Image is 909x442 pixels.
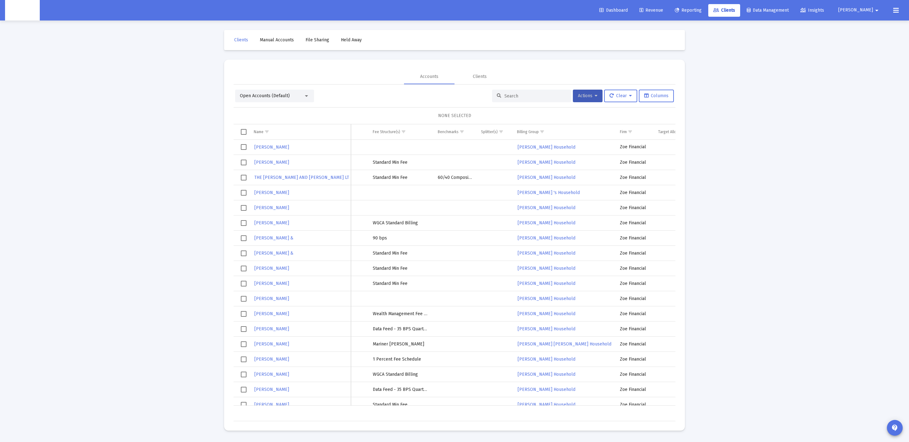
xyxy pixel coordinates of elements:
span: Actions [578,93,597,98]
input: Search [504,93,566,99]
a: [PERSON_NAME] Household [517,385,576,394]
span: File Sharing [306,37,329,43]
td: Zoe Financial [615,352,651,367]
td: Zoe Financial [615,155,651,170]
td: Zoe Financial [615,200,651,215]
a: [PERSON_NAME] Household [517,294,576,303]
a: [PERSON_NAME] [254,158,290,167]
div: Select row [241,281,247,286]
td: Standard Min Fee [368,276,433,291]
div: Select row [241,190,247,196]
span: [PERSON_NAME] [254,266,289,271]
span: Show filter options for column 'Billing Group' [540,129,544,134]
span: Held Away [341,37,362,43]
a: Data Management [742,4,794,17]
td: Standard Min Fee [368,397,433,412]
span: Manual Accounts [260,37,294,43]
td: Zoe Financial [615,306,651,321]
div: Select row [241,175,247,180]
td: Standard Min Fee [368,170,433,185]
td: Zoe Financial [615,337,651,352]
div: Select row [241,160,247,165]
td: WGCA Standard Billing [368,367,433,382]
a: [PERSON_NAME] Household [517,370,576,379]
span: [PERSON_NAME] Household [518,266,575,271]
div: Select row [241,341,247,347]
a: Dashboard [594,4,633,17]
span: [PERSON_NAME] [254,220,289,226]
a: Insights [795,4,829,17]
a: [PERSON_NAME] [254,339,290,349]
button: [PERSON_NAME] [831,4,888,16]
span: [PERSON_NAME] Household [518,175,575,180]
a: [PERSON_NAME] Household [517,158,576,167]
td: Column Splitter(s) [477,124,512,139]
div: Fee Structure(s) [373,129,400,134]
td: Standard Min Fee [368,155,433,170]
div: Splitter(s) [481,129,498,134]
button: Actions [573,90,603,102]
a: [PERSON_NAME] Household [517,249,576,258]
a: [PERSON_NAME] [PERSON_NAME] Household [517,339,612,349]
span: Show filter options for column 'Name' [264,129,269,134]
span: [PERSON_NAME] Household [518,220,575,226]
td: 1 Percent Fee Schedule [368,352,433,367]
span: [PERSON_NAME] Household [518,160,575,165]
td: Column Billing Group [513,124,615,139]
a: [PERSON_NAME] Household [517,324,576,333]
span: Show filter options for column 'Splitter(s)' [499,129,503,134]
span: [PERSON_NAME] & [254,235,294,241]
td: Column Target Allocation [651,124,693,139]
span: [PERSON_NAME] Household [518,235,575,241]
span: [PERSON_NAME] Household [518,372,575,377]
td: WGCA Standard Billing [368,215,433,231]
span: [PERSON_NAME] [254,387,289,392]
a: [PERSON_NAME] Household [517,203,576,212]
span: [PERSON_NAME] & [254,250,294,256]
div: Select row [241,402,247,408]
td: Zoe Financial [615,261,651,276]
td: Data Feed - 35 BPS Quarterly -End of period -arrears [368,382,433,397]
a: [PERSON_NAME] Household [517,279,576,288]
span: [PERSON_NAME] Household [518,311,575,316]
mat-icon: contact_support [891,424,899,432]
a: [PERSON_NAME] Household [517,309,576,318]
a: [PERSON_NAME] [254,309,290,318]
span: [PERSON_NAME] Household [518,326,575,332]
div: Target Allocation [658,129,687,134]
div: Select row [241,357,247,362]
div: Accounts [420,74,438,80]
div: Select row [241,235,247,241]
span: [PERSON_NAME] [254,144,289,150]
mat-icon: arrow_drop_down [873,4,881,17]
td: 60/40 Composite (S&P 500 / US Aggregate Bond) [433,170,477,185]
div: Select row [241,311,247,317]
a: [PERSON_NAME] Household [517,218,576,227]
span: [PERSON_NAME] [838,8,873,13]
div: Select row [241,205,247,211]
span: Data Management [747,8,789,13]
td: Data Feed - 35 BPS Quarterly -End of period -arrears [368,321,433,337]
span: Clients [713,8,735,13]
div: NONE SELECTED [239,113,670,119]
td: Zoe Financial [615,321,651,337]
span: [PERSON_NAME] [254,402,289,407]
td: Mariner [PERSON_NAME] [368,337,433,352]
div: Select row [241,326,247,332]
a: Revenue [634,4,668,17]
td: Zoe Financial [615,382,651,397]
td: Column Name [249,124,351,139]
a: THE [PERSON_NAME] AND [PERSON_NAME] LT [254,173,350,182]
span: [PERSON_NAME] Household [518,281,575,286]
a: Clients [229,34,253,46]
a: Held Away [336,34,367,46]
a: [PERSON_NAME] Household [517,355,576,364]
a: File Sharing [300,34,334,46]
div: Select row [241,220,247,226]
span: Clients [234,37,248,43]
span: [PERSON_NAME] [254,190,289,195]
a: [PERSON_NAME] 's Household [517,188,580,197]
a: [PERSON_NAME] [254,385,290,394]
a: [PERSON_NAME] [254,203,290,212]
a: [PERSON_NAME] [254,370,290,379]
